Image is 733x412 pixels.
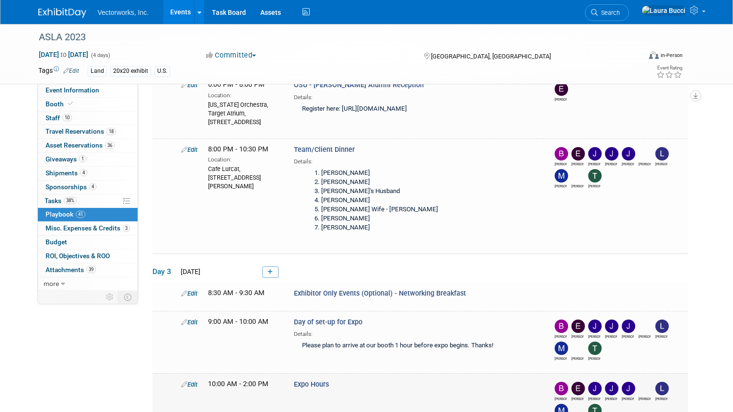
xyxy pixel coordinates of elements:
div: Bryan Goff [555,160,567,167]
div: Tania Arabian [571,183,583,189]
img: Lee Draminski [655,382,669,395]
img: Laura Bucci [639,147,652,160]
div: Eric Gilbey [555,96,567,102]
span: Day 3 [152,266,176,277]
div: Details: [294,91,538,102]
span: [DATE] [DATE] [38,50,89,59]
img: Bryan Goff [555,320,568,333]
div: Marcus Dulin [555,183,567,189]
span: more [44,280,59,287]
span: Tasks [45,197,77,205]
li: [PERSON_NAME] Wife - [PERSON_NAME] [321,205,533,214]
a: Shipments4 [38,167,138,180]
span: to [59,51,68,58]
span: 18 [106,128,116,135]
img: Jennifer Niziolek [622,382,635,395]
img: Jennifer Hart [605,147,618,160]
span: 6:00 PM - 8:00 PM [208,80,265,89]
img: Laura Bucci [641,5,686,16]
div: Location: [208,154,280,164]
span: ROI, Objectives & ROO [46,252,110,260]
div: Bryan Goff [555,395,567,401]
a: Booth [38,98,138,111]
span: [GEOGRAPHIC_DATA], [GEOGRAPHIC_DATA] [431,53,551,60]
img: ExhibitDay [38,8,86,18]
div: Eric Gilbey [571,160,583,167]
div: Jennifer Niziolek [622,160,634,167]
span: Travel Reservations [46,127,116,135]
a: Giveaways1 [38,153,138,166]
div: Lee Draminski [655,160,667,167]
img: Tania Arabian [571,342,585,355]
div: Marcus Dulin [555,355,567,361]
div: Jennifer Hart [605,395,617,401]
div: Bryan Goff [555,333,567,339]
div: Location: [208,90,280,100]
span: Giveaways [46,155,86,163]
span: 10 [62,114,72,121]
span: [DATE] [178,268,200,275]
span: 36 [105,142,115,149]
img: Laura Bucci [639,320,652,333]
a: ROI, Objectives & ROO [38,250,138,263]
span: 8:30 AM - 9:30 AM [208,289,265,297]
img: Marcus Dulin [555,169,568,183]
a: more [38,277,138,291]
img: Bryan Goff [555,147,568,160]
a: Edit [181,146,198,153]
div: Jennifer Niziolek [622,333,634,339]
a: Travel Reservations18 [38,125,138,138]
li: [PERSON_NAME] [321,196,533,205]
span: 4 [89,183,96,190]
img: Lee Draminski [655,320,669,333]
span: Misc. Expenses & Credits [46,224,130,232]
span: Asset Reservations [46,141,115,149]
span: OSU - [PERSON_NAME] Alumni Reception [294,81,424,89]
td: Toggle Event Tabs [118,291,138,303]
span: Team/Client Dinner [294,146,355,154]
span: Sponsorships [46,183,96,191]
div: Jay Lawson [588,333,600,339]
div: Laura Bucci [639,395,651,401]
div: Land [88,66,107,76]
span: Event Information [46,86,99,94]
a: Search [585,4,629,21]
img: Jennifer Niziolek [622,147,635,160]
span: Booth [46,100,75,108]
div: Details: [294,155,538,166]
img: Tony Kostreski [588,342,602,355]
div: Please plan to arrive at our booth 1 hour before expo begins. Thanks! [294,338,538,354]
img: Jay Lawson [588,147,602,160]
i: Booth reservation complete [68,101,73,106]
a: Budget [38,236,138,249]
span: 39 [86,266,96,273]
a: Edit [181,290,198,297]
span: 9:00 AM - 10:00 AM [208,318,268,326]
a: Edit [181,381,198,388]
img: Tania Arabian [571,169,585,183]
img: Lee Draminski [655,147,669,160]
a: Playbook41 [38,208,138,221]
div: Jennifer Niziolek [622,395,634,401]
div: Register here: [URL][DOMAIN_NAME] [294,102,538,117]
span: Shipments [46,169,87,177]
img: Tony Kostreski [588,169,602,183]
a: Attachments39 [38,263,138,277]
div: Eric Gilbey [571,333,583,339]
img: Eric Gilbey [571,382,585,395]
div: Jennifer Hart [605,160,617,167]
button: Committed [203,50,260,60]
span: 10:00 AM - 2:00 PM [208,380,268,388]
span: 1 [79,155,86,162]
a: Misc. Expenses & Credits3 [38,222,138,235]
img: Laura Bucci [639,382,652,395]
span: Attachments [46,266,96,274]
img: Jennifer Hart [605,382,618,395]
a: Edit [181,319,198,326]
a: Staff10 [38,112,138,125]
li: [PERSON_NAME] [321,223,533,232]
div: In-Person [660,52,683,59]
div: Tony Kostreski [588,355,600,361]
span: Vectorworks, Inc. [98,9,149,16]
a: Sponsorships4 [38,181,138,194]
